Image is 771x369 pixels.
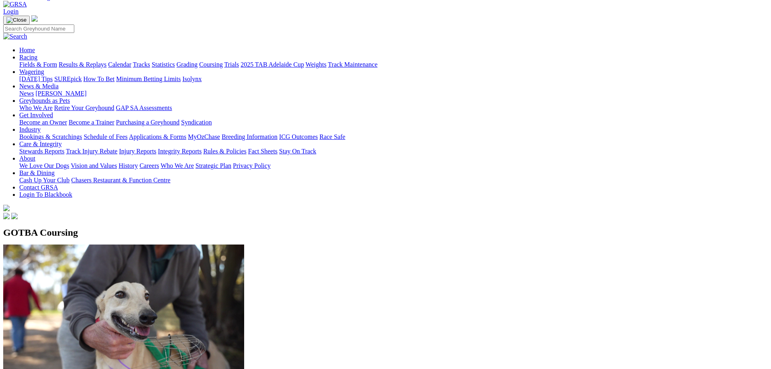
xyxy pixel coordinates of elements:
[59,61,106,68] a: Results & Replays
[19,162,69,169] a: We Love Our Dogs
[3,205,10,211] img: logo-grsa-white.png
[3,1,27,8] img: GRSA
[11,213,18,219] img: twitter.svg
[19,177,768,184] div: Bar & Dining
[19,148,768,155] div: Care & Integrity
[279,148,316,155] a: Stay On Track
[19,162,768,169] div: About
[279,133,318,140] a: ICG Outcomes
[3,8,18,15] a: Login
[182,75,202,82] a: Isolynx
[19,184,58,191] a: Contact GRSA
[3,213,10,219] img: facebook.svg
[3,16,30,24] button: Toggle navigation
[19,47,35,53] a: Home
[19,75,768,83] div: Wagering
[241,61,304,68] a: 2025 TAB Adelaide Cup
[19,112,53,118] a: Get Involved
[19,61,57,68] a: Fields & Form
[3,227,78,238] span: GOTBA Coursing
[203,148,247,155] a: Rules & Policies
[152,61,175,68] a: Statistics
[6,17,27,23] img: Close
[139,162,159,169] a: Careers
[19,83,59,90] a: News & Media
[119,148,156,155] a: Injury Reports
[188,133,220,140] a: MyOzChase
[306,61,326,68] a: Weights
[71,177,170,183] a: Chasers Restaurant & Function Centre
[84,133,127,140] a: Schedule of Fees
[118,162,138,169] a: History
[116,119,179,126] a: Purchasing a Greyhound
[129,133,186,140] a: Applications & Forms
[19,141,62,147] a: Care & Integrity
[116,75,181,82] a: Minimum Betting Limits
[19,54,37,61] a: Racing
[248,148,277,155] a: Fact Sheets
[199,61,223,68] a: Coursing
[19,97,70,104] a: Greyhounds as Pets
[19,90,768,97] div: News & Media
[19,104,768,112] div: Greyhounds as Pets
[133,61,150,68] a: Tracks
[19,133,82,140] a: Bookings & Scratchings
[181,119,212,126] a: Syndication
[233,162,271,169] a: Privacy Policy
[108,61,131,68] a: Calendar
[19,61,768,68] div: Racing
[19,155,35,162] a: About
[19,148,64,155] a: Stewards Reports
[319,133,345,140] a: Race Safe
[19,169,55,176] a: Bar & Dining
[35,90,86,97] a: [PERSON_NAME]
[3,33,27,40] img: Search
[19,177,69,183] a: Cash Up Your Club
[54,104,114,111] a: Retire Your Greyhound
[224,61,239,68] a: Trials
[328,61,377,68] a: Track Maintenance
[19,191,72,198] a: Login To Blackbook
[19,119,768,126] div: Get Involved
[19,119,67,126] a: Become an Owner
[69,119,114,126] a: Become a Trainer
[196,162,231,169] a: Strategic Plan
[84,75,115,82] a: How To Bet
[71,162,117,169] a: Vision and Values
[66,148,117,155] a: Track Injury Rebate
[19,104,53,111] a: Who We Are
[3,24,74,33] input: Search
[19,126,41,133] a: Industry
[116,104,172,111] a: GAP SA Assessments
[19,75,53,82] a: [DATE] Tips
[177,61,198,68] a: Grading
[19,68,44,75] a: Wagering
[222,133,277,140] a: Breeding Information
[161,162,194,169] a: Who We Are
[31,15,38,22] img: logo-grsa-white.png
[158,148,202,155] a: Integrity Reports
[19,133,768,141] div: Industry
[19,90,34,97] a: News
[54,75,82,82] a: SUREpick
